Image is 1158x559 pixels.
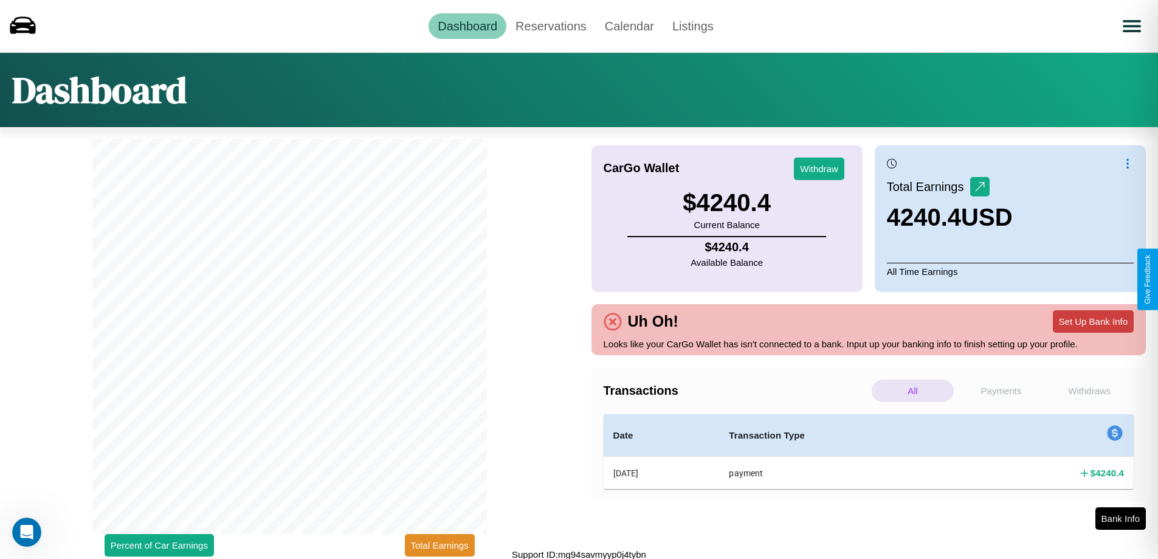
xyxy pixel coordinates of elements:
h4: Transactions [604,384,869,398]
table: simple table [604,414,1134,489]
p: Total Earnings [887,176,970,198]
h4: CarGo Wallet [604,161,680,175]
p: Withdraws [1049,380,1131,402]
h4: Transaction Type [729,428,956,443]
iframe: Intercom live chat [12,518,41,547]
p: Current Balance [683,217,771,233]
a: Reservations [506,13,596,39]
button: Set Up Bank Info [1053,310,1134,333]
p: Payments [960,380,1042,402]
a: Listings [663,13,723,39]
p: Looks like your CarGo Wallet has isn't connected to a bank. Input up your banking info to finish ... [604,336,1134,352]
th: payment [719,457,965,490]
h4: Date [613,428,710,443]
button: Withdraw [794,158,844,180]
h4: $ 4240.4 [691,240,763,254]
h1: Dashboard [12,65,187,115]
h3: $ 4240.4 [683,189,771,217]
button: Percent of Car Earnings [105,534,214,557]
th: [DATE] [604,457,720,490]
a: Calendar [596,13,663,39]
button: Bank Info [1095,507,1146,530]
h4: Uh Oh! [622,313,684,330]
a: Dashboard [429,13,506,39]
p: Available Balance [691,254,763,271]
p: All Time Earnings [887,263,1134,280]
h4: $ 4240.4 [1091,467,1124,479]
p: All [872,380,954,402]
h3: 4240.4 USD [887,204,1013,231]
button: Total Earnings [405,534,475,557]
div: Give Feedback [1143,255,1152,304]
button: Open menu [1115,9,1149,43]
